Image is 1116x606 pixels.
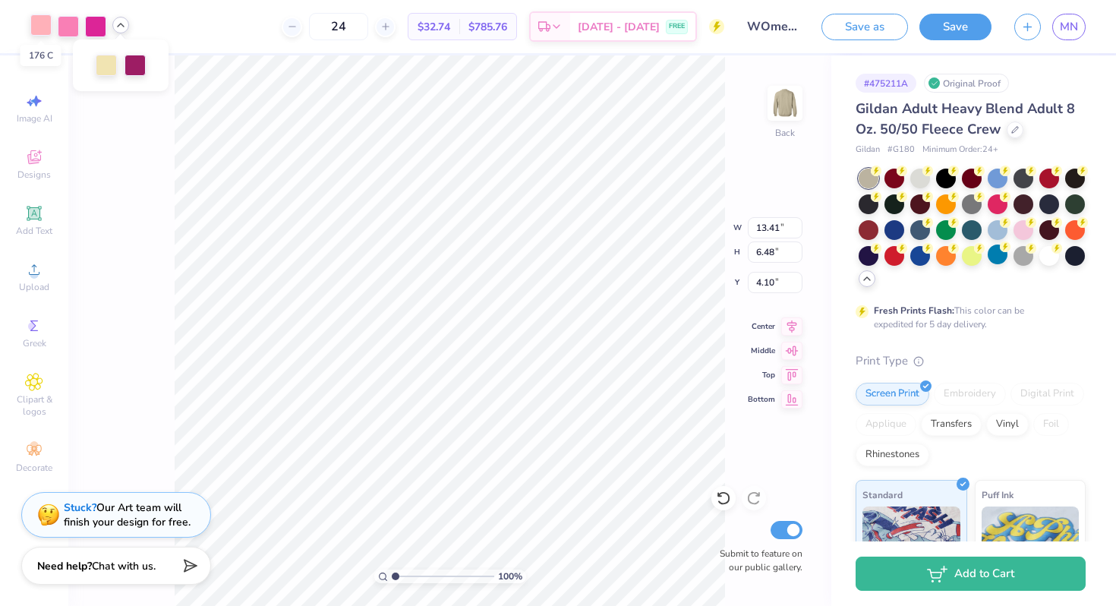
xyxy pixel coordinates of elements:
strong: Need help? [37,559,92,573]
div: Screen Print [856,383,929,406]
strong: Stuck? [64,500,96,515]
label: Submit to feature on our public gallery. [711,547,802,574]
span: Top [748,370,775,380]
div: 176 C [20,45,61,66]
input: – – [309,13,368,40]
span: Puff Ink [982,487,1014,503]
span: Clipart & logos [8,393,61,418]
div: Our Art team will finish your design for free. [64,500,191,529]
div: Digital Print [1010,383,1084,406]
span: $32.74 [418,19,450,35]
span: Add Text [16,225,52,237]
button: Save [919,14,991,40]
span: Middle [748,346,775,356]
div: Vinyl [986,413,1029,436]
input: Untitled Design [736,11,810,42]
span: Decorate [16,462,52,474]
span: Gildan [856,144,880,156]
div: Embroidery [934,383,1006,406]
div: This color can be expedited for 5 day delivery. [874,304,1061,331]
span: MN [1060,18,1078,36]
span: FREE [669,21,685,32]
span: Center [748,321,775,332]
span: Bottom [748,394,775,405]
button: Add to Cart [856,557,1086,591]
span: Greek [23,337,46,349]
span: # G180 [887,144,915,156]
span: 100 % [498,570,522,583]
div: # 475211A [856,74,916,93]
span: Upload [19,281,49,293]
a: MN [1052,14,1086,40]
button: Save as [821,14,908,40]
div: Transfers [921,413,982,436]
span: [DATE] - [DATE] [578,19,660,35]
img: Standard [862,507,960,582]
span: Image AI [17,112,52,125]
div: Rhinestones [856,443,929,466]
span: Minimum Order: 24 + [922,144,998,156]
div: Foil [1033,413,1069,436]
div: Applique [856,413,916,436]
span: $785.76 [468,19,507,35]
span: Chat with us. [92,559,156,573]
img: Back [770,88,800,118]
span: Standard [862,487,903,503]
div: Original Proof [924,74,1009,93]
div: Print Type [856,352,1086,370]
div: Back [775,126,795,140]
span: Designs [17,169,51,181]
img: Puff Ink [982,507,1080,582]
span: Gildan Adult Heavy Blend Adult 8 Oz. 50/50 Fleece Crew [856,99,1075,138]
strong: Fresh Prints Flash: [874,305,954,317]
